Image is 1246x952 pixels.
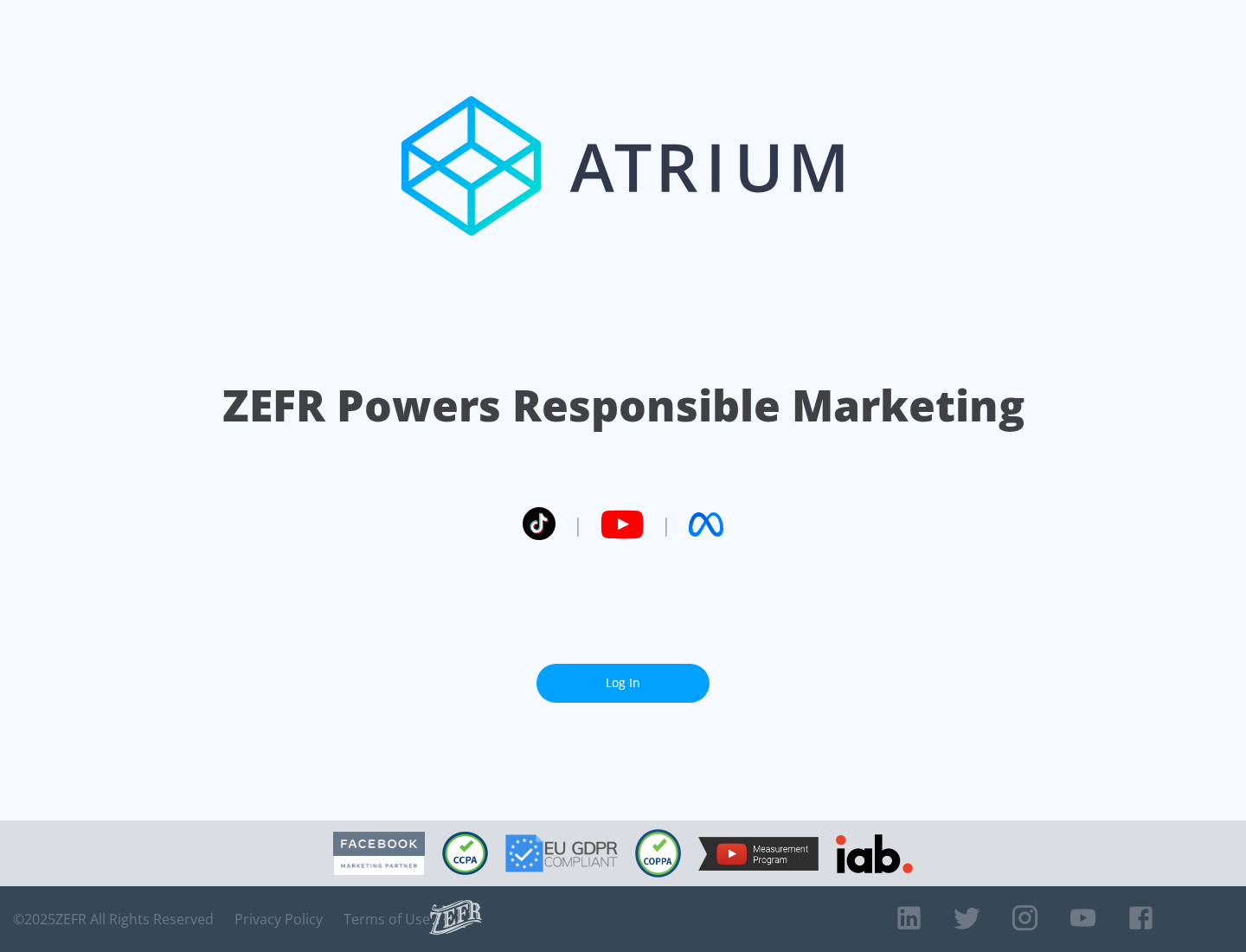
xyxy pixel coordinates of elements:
img: IAB [836,834,913,873]
span: | [573,511,583,537]
img: GDPR Compliant [505,834,618,872]
a: Terms of Use [344,910,430,928]
img: Facebook Marketing Partner [333,832,425,876]
span: | [661,511,671,537]
img: CCPA Compliant [442,832,488,875]
img: COPPA Compliant [635,829,681,878]
img: YouTube Measurement Program [698,837,819,871]
a: Privacy Policy [234,910,323,928]
a: Log In [536,664,710,703]
span: © 2025 ZEFR All Rights Reserved [13,910,214,928]
h1: ZEFR Powers Responsible Marketing [222,376,1024,435]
